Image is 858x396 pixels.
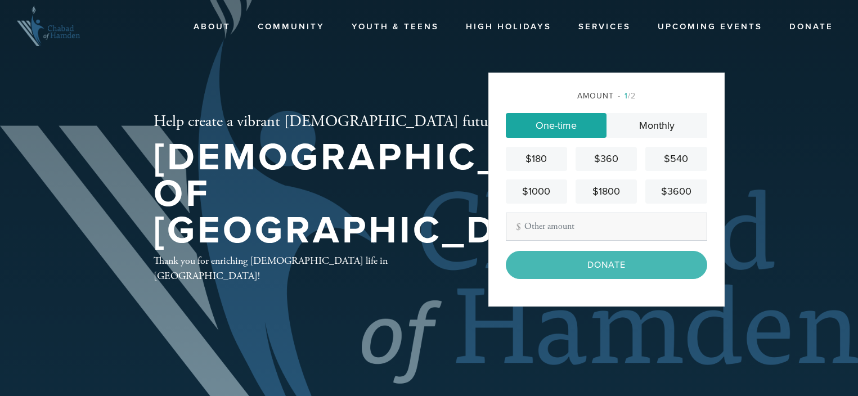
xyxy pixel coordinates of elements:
[154,253,452,283] div: Thank you for enriching [DEMOGRAPHIC_DATA] life in [GEOGRAPHIC_DATA]!
[576,179,637,204] a: $1800
[576,147,637,171] a: $360
[650,151,702,166] div: $540
[506,179,567,204] a: $1000
[645,147,707,171] a: $540
[510,184,563,199] div: $1000
[185,16,239,38] a: About
[457,16,560,38] a: High Holidays
[645,179,707,204] a: $3600
[510,151,563,166] div: $180
[607,113,707,138] a: Monthly
[570,16,639,38] a: Services
[506,90,707,102] div: Amount
[343,16,447,38] a: Youth & Teens
[618,91,636,101] span: /2
[506,213,707,241] input: Other amount
[650,184,702,199] div: $3600
[506,113,607,138] a: One-time
[17,6,80,46] img: Chabad-Of-Hamden-Logo_0.png
[580,151,632,166] div: $360
[649,16,771,38] a: Upcoming Events
[506,147,567,171] a: $180
[154,139,624,249] h1: [DEMOGRAPHIC_DATA] of [GEOGRAPHIC_DATA]
[781,16,842,38] a: Donate
[625,91,628,101] span: 1
[580,184,632,199] div: $1800
[154,112,624,132] h2: Help create a vibrant [DEMOGRAPHIC_DATA] future in our community!
[249,16,333,38] a: Community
